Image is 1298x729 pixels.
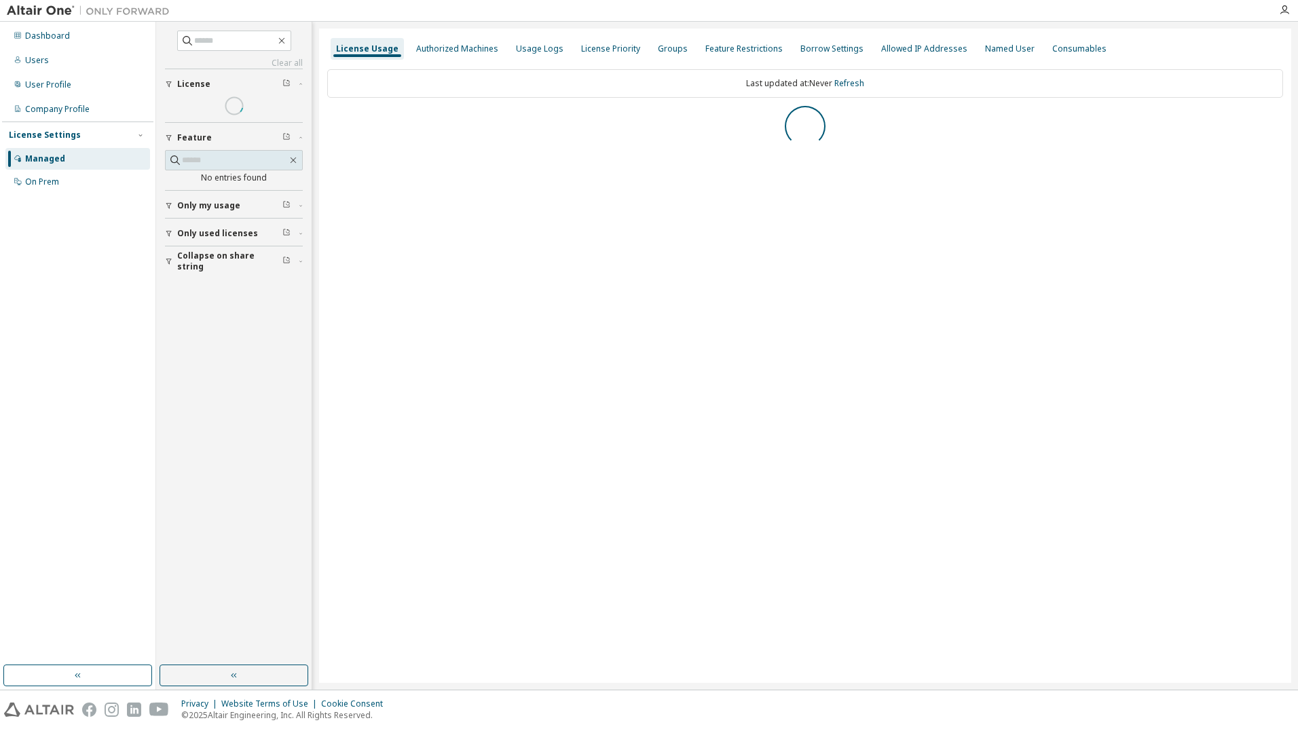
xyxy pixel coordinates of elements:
[327,69,1283,98] div: Last updated at: Never
[25,104,90,115] div: Company Profile
[127,703,141,717] img: linkedin.svg
[177,228,258,239] span: Only used licenses
[881,43,967,54] div: Allowed IP Addresses
[165,172,303,183] div: No entries found
[7,4,177,18] img: Altair One
[25,31,70,41] div: Dashboard
[282,79,291,90] span: Clear filter
[9,130,81,141] div: License Settings
[282,132,291,143] span: Clear filter
[165,191,303,221] button: Only my usage
[177,200,240,211] span: Only my usage
[165,123,303,153] button: Feature
[181,709,391,721] p: © 2025 Altair Engineering, Inc. All Rights Reserved.
[282,200,291,211] span: Clear filter
[834,77,864,89] a: Refresh
[177,132,212,143] span: Feature
[221,698,321,709] div: Website Terms of Use
[336,43,398,54] div: License Usage
[800,43,864,54] div: Borrow Settings
[165,69,303,99] button: License
[282,228,291,239] span: Clear filter
[985,43,1035,54] div: Named User
[321,698,391,709] div: Cookie Consent
[581,43,640,54] div: License Priority
[4,703,74,717] img: altair_logo.svg
[705,43,783,54] div: Feature Restrictions
[282,256,291,267] span: Clear filter
[105,703,119,717] img: instagram.svg
[149,703,169,717] img: youtube.svg
[165,246,303,276] button: Collapse on share string
[181,698,221,709] div: Privacy
[1052,43,1107,54] div: Consumables
[165,58,303,69] a: Clear all
[658,43,688,54] div: Groups
[177,79,210,90] span: License
[25,153,65,164] div: Managed
[82,703,96,717] img: facebook.svg
[177,250,282,272] span: Collapse on share string
[25,79,71,90] div: User Profile
[416,43,498,54] div: Authorized Machines
[25,55,49,66] div: Users
[165,219,303,248] button: Only used licenses
[516,43,563,54] div: Usage Logs
[25,176,59,187] div: On Prem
